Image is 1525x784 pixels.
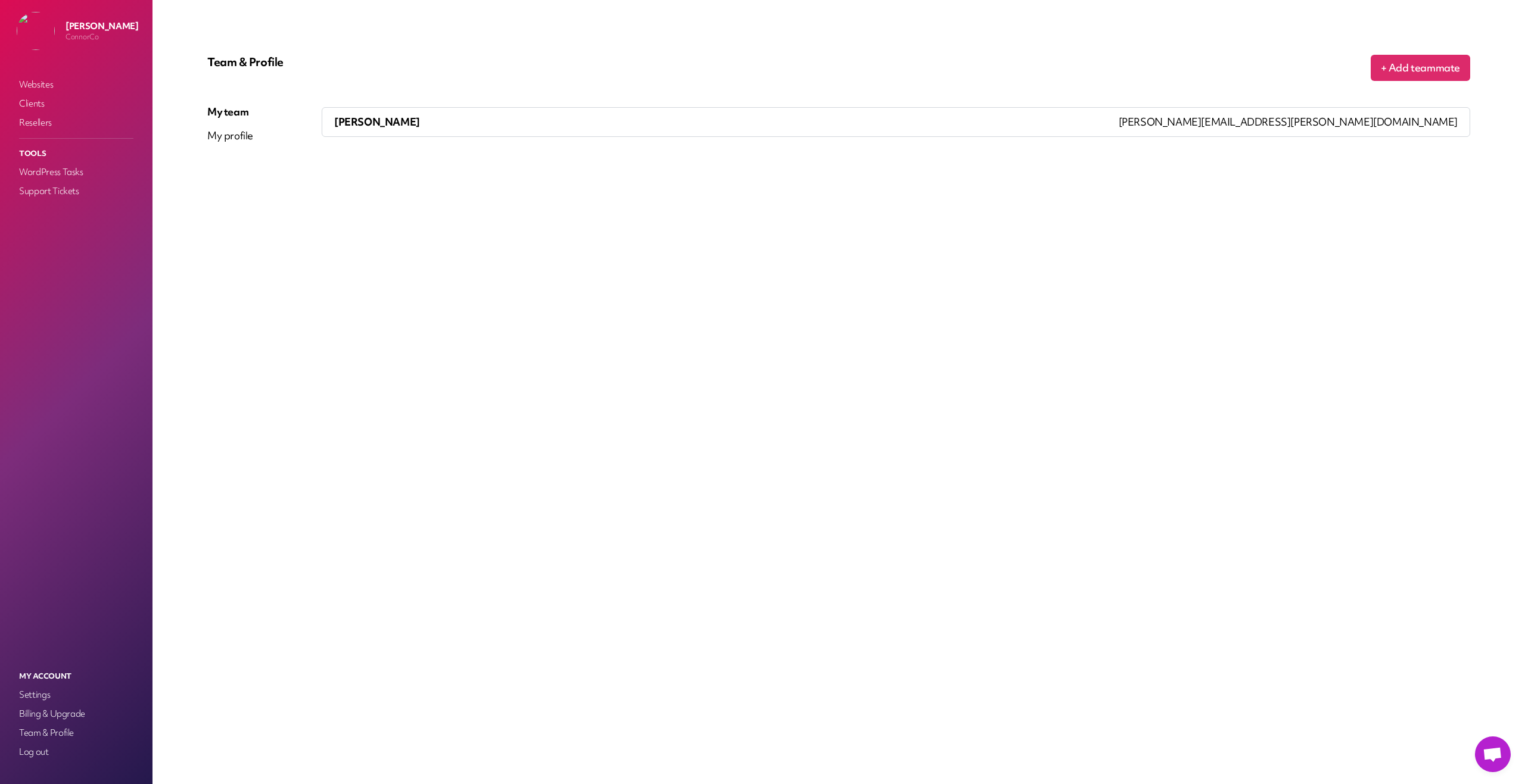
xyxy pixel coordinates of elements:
p: Tools [17,146,136,161]
a: WordPress Tasks [17,164,136,180]
a: Open chat [1475,736,1511,772]
a: Support Tickets [17,183,136,199]
a: Billing & Upgrade [17,705,136,722]
a: Team & Profile [17,724,136,741]
span: [PERSON_NAME] [334,115,420,129]
a: Websites [17,76,136,93]
button: + Add teammate [1371,55,1470,81]
a: Settings [17,686,136,703]
span: sarah.connor@io.io [1119,115,1458,129]
p: Team & Profile [207,55,284,69]
p: ConnorCo [66,32,138,42]
div: My profile [207,129,253,143]
a: Clients [17,95,136,112]
a: Log out [17,744,136,760]
a: Resellers [17,114,136,131]
p: [PERSON_NAME] [66,20,138,32]
p: My Account [17,669,136,684]
div: My team [207,105,253,119]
